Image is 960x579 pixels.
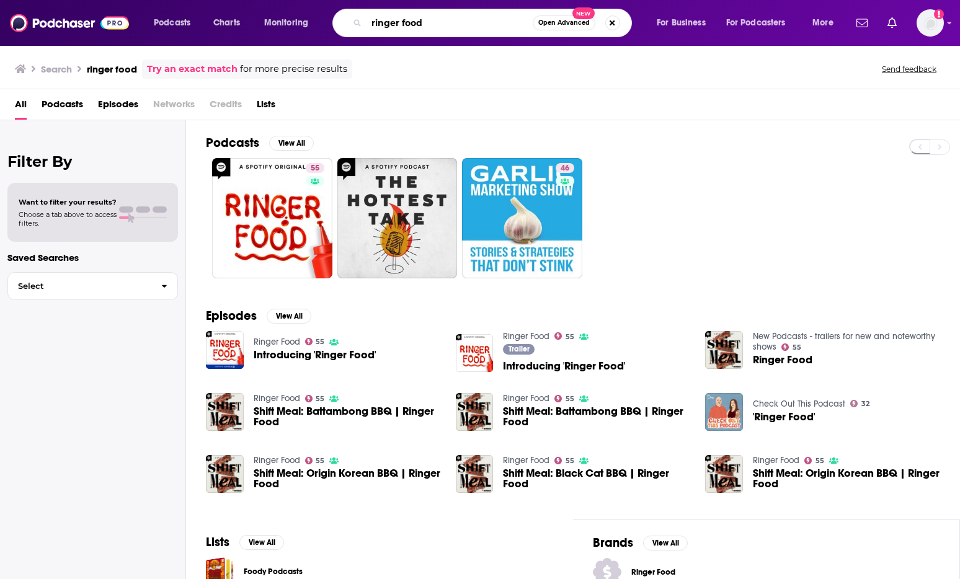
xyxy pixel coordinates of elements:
[917,9,944,37] img: User Profile
[705,455,743,493] img: Shift Meal: Origin Korean BBQ | Ringer Food
[254,468,441,489] a: Shift Meal: Origin Korean BBQ | Ringer Food
[781,343,801,351] a: 55
[254,337,300,347] a: Ringer Food
[206,135,259,151] h2: Podcasts
[98,94,138,120] a: Episodes
[643,536,688,550] button: View All
[153,94,195,120] span: Networks
[244,565,303,578] a: Foody Podcasts
[212,158,332,278] a: 55
[917,9,944,37] button: Show profile menu
[753,412,815,422] span: 'Ringer Food'
[19,198,117,206] span: Want to filter your results?
[816,458,824,464] span: 55
[316,339,324,345] span: 55
[305,395,325,402] a: 55
[657,14,706,32] span: For Business
[593,535,633,550] h2: Brands
[705,331,743,369] img: Ringer Food
[205,13,247,33] a: Charts
[213,14,240,32] span: Charts
[509,345,530,353] span: Trailer
[566,334,574,340] span: 55
[254,393,300,404] a: Ringer Food
[206,331,244,369] a: Introducing 'Ringer Food'
[850,400,869,407] a: 32
[367,13,533,33] input: Search podcasts, credits, & more...
[316,458,324,464] span: 55
[503,406,690,427] a: Shift Meal: Battambong BBQ | Ringer Food
[311,162,319,175] span: 55
[206,455,244,493] a: Shift Meal: Origin Korean BBQ | Ringer Food
[206,393,244,431] img: Shift Meal: Battambong BBQ | Ringer Food
[316,396,324,402] span: 55
[648,13,721,33] button: open menu
[538,20,590,26] span: Open Advanced
[631,567,704,577] span: Ringer Food
[503,455,549,466] a: Ringer Food
[206,534,284,550] a: ListsView All
[256,13,324,33] button: open menu
[934,9,944,19] svg: Add a profile image
[8,282,151,290] span: Select
[753,468,940,489] a: Shift Meal: Origin Korean BBQ | Ringer Food
[206,135,314,151] a: PodcastsView All
[42,94,83,120] a: Podcasts
[10,11,129,35] img: Podchaser - Follow, Share and Rate Podcasts
[456,393,494,431] a: Shift Meal: Battambong BBQ | Ringer Food
[861,401,869,407] span: 32
[456,334,494,372] img: Introducing 'Ringer Food'
[257,94,275,120] a: Lists
[503,468,690,489] span: Shift Meal: Black Cat BBQ | Ringer Food
[254,406,441,427] a: Shift Meal: Battambong BBQ | Ringer Food
[206,308,311,324] a: EpisodesView All
[41,63,72,75] h3: Search
[917,9,944,37] span: Logged in as rowan.sullivan
[87,63,137,75] h3: ringer food
[753,399,845,409] a: Check Out This Podcast
[145,13,207,33] button: open menu
[726,14,786,32] span: For Podcasters
[305,457,325,464] a: 55
[878,64,940,74] button: Send feedback
[572,7,595,19] span: New
[804,13,849,33] button: open menu
[554,395,574,402] a: 55
[456,455,494,493] img: Shift Meal: Black Cat BBQ | Ringer Food
[554,457,574,464] a: 55
[7,152,178,170] h2: Filter By
[210,94,242,120] span: Credits
[154,14,190,32] span: Podcasts
[7,272,178,300] button: Select
[206,534,229,550] h2: Lists
[566,396,574,402] span: 55
[503,393,549,404] a: Ringer Food
[503,361,625,371] a: Introducing 'Ringer Food'
[566,458,574,464] span: 55
[344,9,644,37] div: Search podcasts, credits, & more...
[206,308,257,324] h2: Episodes
[882,12,902,33] a: Show notifications dropdown
[147,62,238,76] a: Try an exact match
[753,355,812,365] a: Ringer Food
[705,393,743,431] img: 'Ringer Food'
[19,210,117,228] span: Choose a tab above to access filters.
[554,332,574,340] a: 55
[269,136,314,151] button: View All
[15,94,27,120] a: All
[718,13,804,33] button: open menu
[254,350,376,360] a: Introducing 'Ringer Food'
[462,158,582,278] a: 46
